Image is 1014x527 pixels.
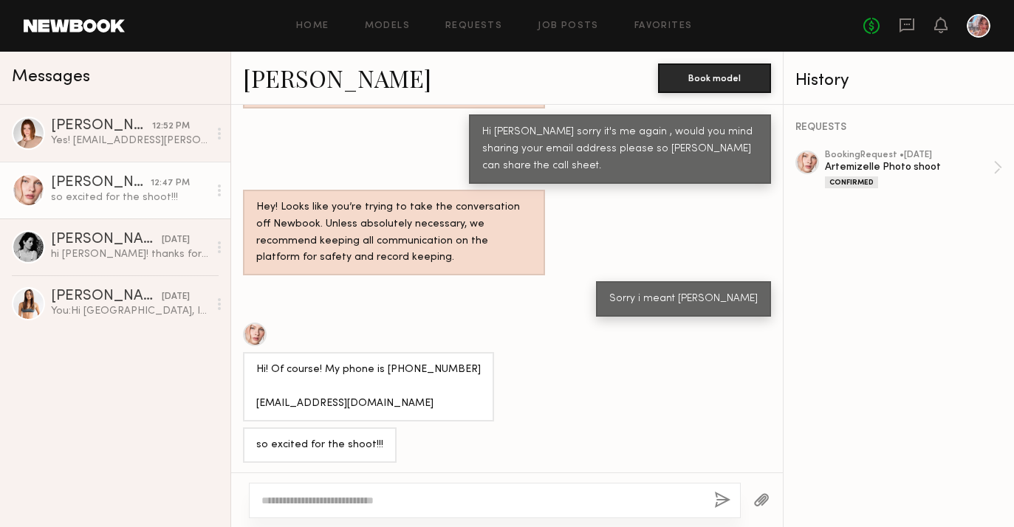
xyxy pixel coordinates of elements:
[634,21,693,31] a: Favorites
[51,289,162,304] div: [PERSON_NAME]
[12,69,90,86] span: Messages
[482,124,758,175] div: Hi [PERSON_NAME] sorry it's me again , would you mind sharing your email address please so [PERSO...
[825,151,1002,188] a: bookingRequest •[DATE]Artemizelle Photo shootConfirmed
[825,151,993,160] div: booking Request • [DATE]
[256,362,481,413] div: Hi! Of course! My phone is [PHONE_NUMBER] [EMAIL_ADDRESS][DOMAIN_NAME]
[51,176,151,190] div: [PERSON_NAME]
[795,72,1002,89] div: History
[162,233,190,247] div: [DATE]
[51,119,152,134] div: [PERSON_NAME]
[825,176,878,188] div: Confirmed
[51,247,208,261] div: hi [PERSON_NAME]! thanks for your message I would love to work on this shoot with you and your team
[51,190,208,204] div: so excited for the shoot!!!
[152,120,190,134] div: 12:52 PM
[51,134,208,148] div: Yes! [EMAIL_ADDRESS][PERSON_NAME][DOMAIN_NAME]
[151,176,190,190] div: 12:47 PM
[51,304,208,318] div: You: Hi [GEOGRAPHIC_DATA], I hope you had a good long weekend! I just wanted to follow up and con...
[296,21,329,31] a: Home
[658,63,771,93] button: Book model
[538,21,599,31] a: Job Posts
[825,160,993,174] div: Artemizelle Photo shoot
[51,232,162,247] div: [PERSON_NAME]
[658,71,771,83] a: Book model
[162,290,190,304] div: [DATE]
[256,199,532,267] div: Hey! Looks like you’re trying to take the conversation off Newbook. Unless absolutely necessary, ...
[445,21,502,31] a: Requests
[243,62,431,94] a: [PERSON_NAME]
[795,123,1002,133] div: REQUESTS
[365,21,410,31] a: Models
[256,437,383,454] div: so excited for the shoot!!!
[609,291,758,308] div: Sorry i meant [PERSON_NAME]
